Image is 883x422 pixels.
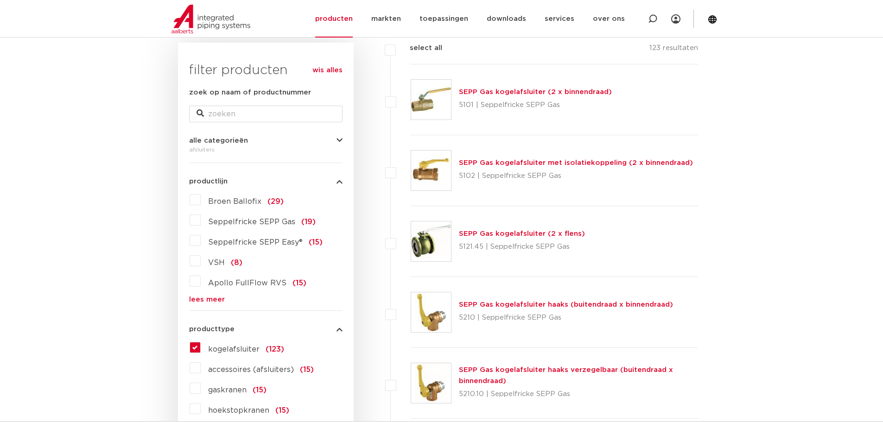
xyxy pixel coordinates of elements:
span: Broen Ballofix [208,198,261,205]
span: kogelafsluiter [208,346,260,353]
label: zoek op naam of productnummer [189,87,311,98]
p: 5101 | Seppelfricke SEPP Gas [459,98,612,113]
img: Thumbnail for SEPP Gas kogelafsluiter haaks (buitendraad x binnendraad) [411,292,451,332]
label: select all [396,43,442,54]
span: (15) [292,279,306,287]
span: (8) [231,259,242,266]
span: (15) [300,366,314,373]
div: afsluiters [189,144,343,155]
span: Apollo FullFlow RVS [208,279,286,287]
img: Thumbnail for SEPP Gas kogelafsluiter (2 x binnendraad) [411,80,451,120]
span: (123) [266,346,284,353]
span: productlijn [189,178,228,185]
span: alle categorieën [189,137,248,144]
p: 123 resultaten [649,43,698,57]
span: Seppelfricke SEPP Gas [208,218,295,226]
a: SEPP Gas kogelafsluiter (2 x binnendraad) [459,88,612,95]
a: wis alles [312,65,343,76]
button: productlijn [189,178,343,185]
span: Seppelfricke SEPP Easy® [208,239,303,246]
span: (15) [309,239,323,246]
img: Thumbnail for SEPP Gas kogelafsluiter (2 x flens) [411,221,451,261]
span: gaskranen [208,386,247,394]
button: alle categorieën [189,137,343,144]
a: SEPP Gas kogelafsluiter haaks (buitendraad x binnendraad) [459,301,673,308]
img: Thumbnail for SEPP Gas kogelafsluiter haaks verzegelbaar (buitendraad x binnendraad) [411,363,451,403]
span: VSH [208,259,225,266]
p: 5102 | Seppelfricke SEPP Gas [459,169,693,183]
button: producttype [189,326,343,333]
a: SEPP Gas kogelafsluiter haaks verzegelbaar (buitendraad x binnendraad) [459,366,673,384]
a: SEPP Gas kogelafsluiter (2 x flens) [459,230,585,237]
span: accessoires (afsluiters) [208,366,294,373]
a: lees meer [189,296,343,303]
span: producttype [189,326,235,333]
span: (29) [267,198,284,205]
p: 5121.45 | Seppelfricke SEPP Gas [459,239,585,254]
h3: filter producten [189,61,343,80]
p: 5210 | Seppelfricke SEPP Gas [459,310,673,325]
a: SEPP Gas kogelafsluiter met isolatiekoppeling (2 x binnendraad) [459,159,693,166]
input: zoeken [189,106,343,122]
span: (19) [301,218,316,226]
span: (15) [275,407,289,414]
span: (15) [253,386,267,394]
span: hoekstopkranen [208,407,269,414]
img: Thumbnail for SEPP Gas kogelafsluiter met isolatiekoppeling (2 x binnendraad) [411,151,451,190]
p: 5210.10 | Seppelfricke SEPP Gas [459,387,699,402]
